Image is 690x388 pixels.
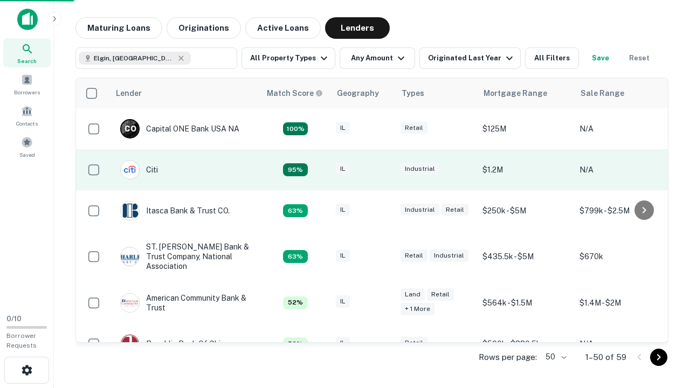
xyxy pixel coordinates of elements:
[121,247,139,266] img: picture
[283,296,308,309] div: Capitalize uses an advanced AI algorithm to match your search with the best lender. The match sco...
[541,349,568,365] div: 50
[283,337,308,350] div: Capitalize uses an advanced AI algorithm to match your search with the best lender. The match sco...
[477,108,574,149] td: $125M
[267,87,323,99] div: Capitalize uses an advanced AI algorithm to match your search with the best lender. The match sco...
[581,87,624,100] div: Sale Range
[283,204,308,217] div: Capitalize uses an advanced AI algorithm to match your search with the best lender. The match sco...
[283,163,308,176] div: Capitalize uses an advanced AI algorithm to match your search with the best lender. The match sco...
[622,47,657,69] button: Reset
[241,47,335,69] button: All Property Types
[336,163,350,175] div: IL
[121,202,139,220] img: picture
[419,47,521,69] button: Originated Last Year
[401,303,434,315] div: + 1 more
[19,150,35,159] span: Saved
[340,47,415,69] button: Any Amount
[17,9,38,30] img: capitalize-icon.png
[430,250,468,262] div: Industrial
[109,78,260,108] th: Lender
[245,17,321,39] button: Active Loans
[120,293,250,313] div: American Community Bank & Trust
[336,295,350,308] div: IL
[17,57,37,65] span: Search
[267,87,321,99] h6: Match Score
[283,250,308,263] div: Capitalize uses an advanced AI algorithm to match your search with the best lender. The match sco...
[330,78,395,108] th: Geography
[6,315,22,323] span: 0 / 10
[477,190,574,231] td: $250k - $5M
[6,332,37,349] span: Borrower Requests
[477,323,574,364] td: $500k - $880.5k
[336,204,350,216] div: IL
[401,163,439,175] div: Industrial
[121,161,139,179] img: picture
[650,349,667,366] button: Go to next page
[484,87,547,100] div: Mortgage Range
[574,78,671,108] th: Sale Range
[120,201,230,220] div: Itasca Bank & Trust CO.
[336,337,350,349] div: IL
[574,190,671,231] td: $799k - $2.5M
[574,149,671,190] td: N/A
[75,17,162,39] button: Maturing Loans
[636,302,690,354] iframe: Chat Widget
[525,47,579,69] button: All Filters
[336,250,350,262] div: IL
[401,122,427,134] div: Retail
[428,52,516,65] div: Originated Last Year
[3,132,51,161] a: Saved
[401,250,427,262] div: Retail
[574,231,671,282] td: $670k
[325,17,390,39] button: Lenders
[574,282,671,323] td: $1.4M - $2M
[477,231,574,282] td: $435.5k - $5M
[337,87,379,100] div: Geography
[479,351,537,364] p: Rows per page:
[260,78,330,108] th: Capitalize uses an advanced AI algorithm to match your search with the best lender. The match sco...
[3,101,51,130] a: Contacts
[125,123,136,135] p: C O
[401,337,427,349] div: Retail
[120,242,250,272] div: ST. [PERSON_NAME] Bank & Trust Company, National Association
[585,351,626,364] p: 1–50 of 59
[121,294,139,312] img: picture
[583,47,618,69] button: Save your search to get updates of matches that match your search criteria.
[94,53,175,63] span: Elgin, [GEOGRAPHIC_DATA], [GEOGRAPHIC_DATA]
[401,288,425,301] div: Land
[477,149,574,190] td: $1.2M
[441,204,468,216] div: Retail
[116,87,142,100] div: Lender
[283,122,308,135] div: Capitalize uses an advanced AI algorithm to match your search with the best lender. The match sco...
[477,78,574,108] th: Mortgage Range
[120,160,158,179] div: Citi
[3,38,51,67] a: Search
[395,78,477,108] th: Types
[121,335,139,353] img: picture
[574,108,671,149] td: N/A
[477,282,574,323] td: $564k - $1.5M
[574,323,671,364] td: N/A
[401,204,439,216] div: Industrial
[336,122,350,134] div: IL
[14,88,40,96] span: Borrowers
[120,334,238,354] div: Republic Bank Of Chicago
[3,70,51,99] a: Borrowers
[16,119,38,128] span: Contacts
[167,17,241,39] button: Originations
[402,87,424,100] div: Types
[427,288,454,301] div: Retail
[120,119,239,138] div: Capital ONE Bank USA NA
